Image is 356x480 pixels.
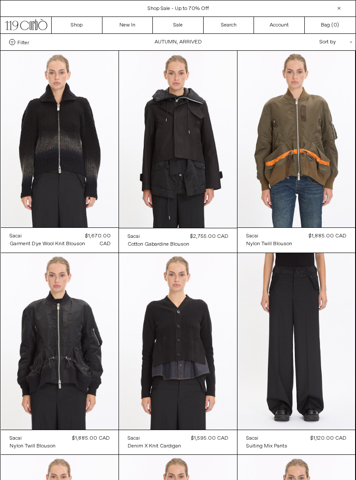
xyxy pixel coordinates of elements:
div: Cotton Gabardine Blouson [128,241,189,248]
a: Suiting Mix Pants [246,442,287,450]
div: Sacai [10,435,22,442]
a: Garment Dye Wool Knit Blouson [10,240,85,248]
a: Sacai [128,434,181,442]
a: Sale [153,17,204,33]
div: Sacai [246,233,258,240]
div: $1,595.00 CAD [191,434,228,442]
a: Sacai [10,232,85,240]
img: Sacai Nylon Twill Blousen in black [1,253,119,430]
a: Shop [52,17,102,33]
a: Sacai [246,434,287,442]
img: Sacai Denim x Knit Cardigan [119,253,237,430]
a: Bag () [305,17,356,33]
a: Nylon Twill Blouson [246,240,292,248]
div: $1,120.00 CAD [310,434,346,442]
a: Cotton Gabardine Blouson [128,240,189,248]
a: Sacai [128,233,189,240]
a: Account [254,17,305,33]
a: Search [204,17,254,33]
a: Denim x Knit Cardigan [128,442,181,450]
img: Sacai Cotton Gabardine Blouson [119,51,237,228]
div: Suiting Mix Pants [246,443,287,450]
div: $1,885.00 CAD [72,434,110,442]
div: $2,755.00 CAD [190,233,228,240]
div: Sacai [128,233,140,240]
div: $1,885.00 CAD [309,232,346,240]
div: Sacai [10,233,22,240]
div: Sacai [128,435,140,442]
div: $1,670.00 CAD [85,232,111,248]
a: Nylon Twill Blouson [10,442,56,450]
a: Sacai [10,434,56,442]
div: Nylon Twill Blouson [10,443,56,450]
span: 0 [333,22,337,29]
img: Sacai Suiting Mix Pants [237,253,356,430]
div: Denim x Knit Cardigan [128,443,181,450]
div: Sort by [269,34,347,50]
span: Filter [17,39,29,45]
div: Sacai [246,435,258,442]
img: Sacai Nylon Twill Blouson [237,51,356,227]
img: Sacai Garment Dye Wool [1,51,119,227]
a: Sacai [246,232,292,240]
a: Shop Sale - Up to 70% Off [148,5,209,12]
span: ) [333,21,339,29]
a: New In [102,17,153,33]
